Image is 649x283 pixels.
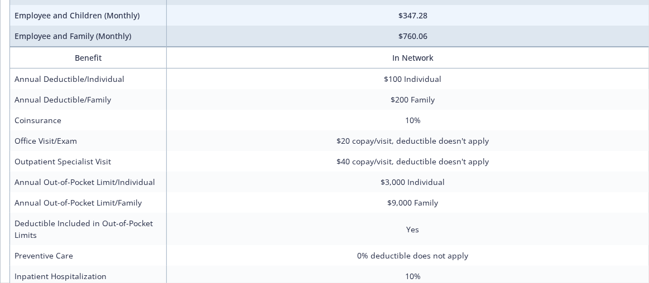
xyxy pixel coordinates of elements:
td: Employee and Family (Monthly) [10,26,167,47]
td: Annual Out-of-Pocket Limit/Individual [10,172,167,192]
td: Deductible Included in Out-of-Pocket Limits [10,213,167,245]
td: Office Visit/Exam [10,130,167,151]
td: Preventive Care [10,245,167,266]
td: Annual Deductible/Individual [10,69,167,90]
td: Employee and Children (Monthly) [10,5,167,26]
td: Coinsurance [10,110,167,130]
td: Outpatient Specialist Visit [10,151,167,172]
th: Benefit [10,47,167,69]
td: Annual Out-of-Pocket Limit/Family [10,192,167,213]
td: Annual Deductible/Family [10,89,167,110]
